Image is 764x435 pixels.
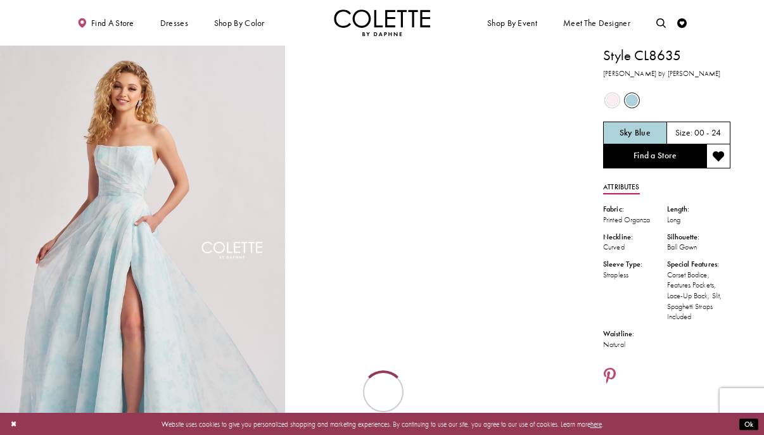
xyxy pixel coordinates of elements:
[675,128,692,139] span: Size:
[91,18,134,28] span: Find a store
[487,18,537,28] span: Shop By Event
[667,204,730,215] div: Length:
[69,417,695,430] p: Website uses cookies to give you personalized shopping and marketing experiences. By continuing t...
[212,9,267,36] span: Shop by color
[694,129,722,138] h5: 00 - 24
[603,242,666,253] div: Curved
[603,144,706,168] a: Find a Store
[561,9,633,36] a: Meet the designer
[603,270,666,281] div: Strapless
[590,419,602,428] a: here
[160,18,188,28] span: Dresses
[603,368,616,386] a: Share using Pinterest - Opens in new tab
[706,144,730,168] button: Add to wishlist
[603,68,730,79] h3: [PERSON_NAME] by [PERSON_NAME]
[334,9,430,36] img: Colette by Daphne
[603,232,666,243] div: Neckline:
[667,242,730,253] div: Ball Gown
[620,129,651,138] h5: Chosen color
[675,9,689,36] a: Check Wishlist
[623,91,641,110] div: Sky Blue
[667,232,730,243] div: Silhouette:
[334,9,430,36] a: Visit Home Page
[603,329,666,339] div: Waistline:
[603,204,666,215] div: Fabric:
[290,46,575,188] video: Style CL8635 Colette by Daphne #1 autoplay loop mute video
[603,46,730,66] h1: Style CL8635
[739,418,758,430] button: Submit Dialog
[603,339,666,350] div: Natural
[654,9,668,36] a: Toggle search
[603,91,730,110] div: Product color controls state depends on size chosen
[214,18,265,28] span: Shop by color
[75,9,136,36] a: Find a store
[158,9,191,36] span: Dresses
[667,215,730,225] div: Long
[485,9,539,36] span: Shop By Event
[563,18,630,28] span: Meet the designer
[667,259,730,270] div: Special Features:
[6,415,22,432] button: Close Dialog
[603,180,639,194] a: Attributes
[667,270,730,322] div: Corset Bodice, Features Pockets, Lace-Up Back, Slit, Spaghetti Straps Included
[603,215,666,225] div: Printed Organza
[603,259,666,270] div: Sleeve Type:
[603,91,621,110] div: Light Pink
